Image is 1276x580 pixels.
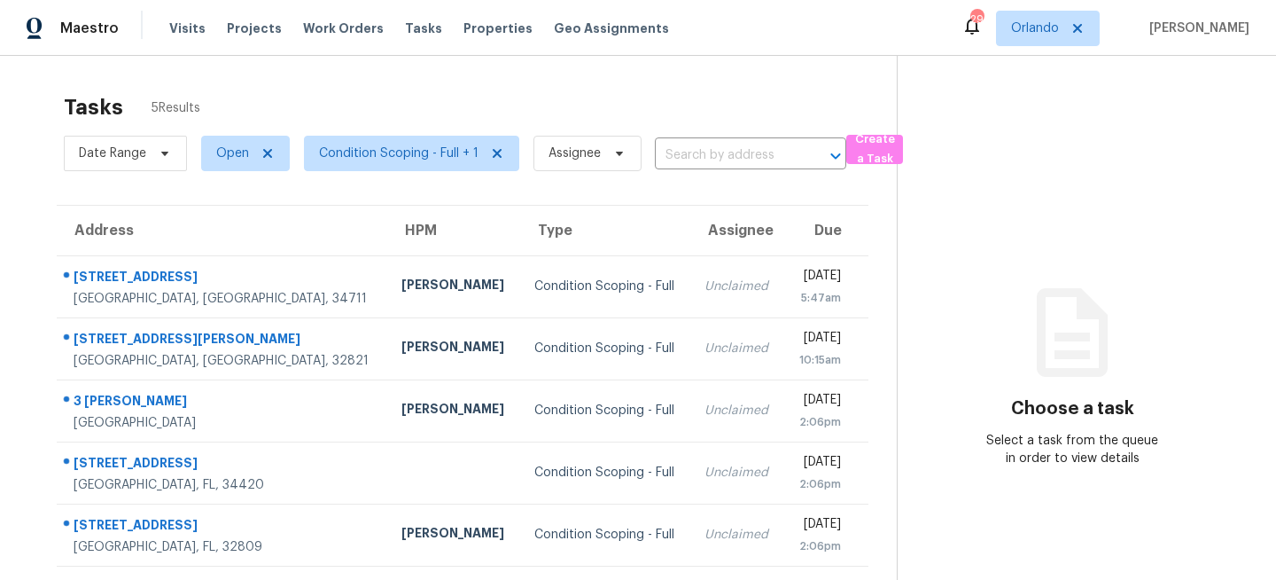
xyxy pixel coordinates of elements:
div: 2:06pm [797,537,840,555]
div: Unclaimed [704,402,769,419]
div: [GEOGRAPHIC_DATA], FL, 34420 [74,476,373,494]
span: Orlando [1011,20,1059,37]
div: 5:47am [797,289,840,307]
span: [PERSON_NAME] [1142,20,1249,37]
div: Condition Scoping - Full [534,340,676,357]
span: Geo Assignments [554,20,669,37]
h2: Tasks [64,98,123,116]
div: Unclaimed [704,340,769,357]
div: Select a task from the queue in order to view details [985,432,1161,467]
span: Work Orders [303,20,384,37]
h3: Choose a task [1011,400,1134,418]
div: [PERSON_NAME] [401,400,506,422]
span: Maestro [60,20,119,37]
div: [DATE] [797,329,840,351]
div: Unclaimed [704,526,769,544]
span: Condition Scoping - Full + 1 [319,145,478,162]
span: Properties [463,20,533,37]
th: Due [783,206,868,255]
span: Date Range [79,145,146,162]
div: 29 [970,11,983,28]
button: Create a Task [846,135,903,164]
div: 2:06pm [797,413,840,431]
span: Assignee [549,145,601,162]
div: [PERSON_NAME] [401,524,506,546]
th: Assignee [690,206,783,255]
div: Unclaimed [704,278,769,295]
th: Address [57,206,387,255]
div: 3 [PERSON_NAME] [74,392,373,414]
span: Projects [227,20,282,37]
th: Type [520,206,690,255]
div: [GEOGRAPHIC_DATA], [GEOGRAPHIC_DATA], 32821 [74,352,373,370]
span: Create a Task [855,129,894,170]
div: [DATE] [797,391,840,413]
div: [GEOGRAPHIC_DATA] [74,414,373,432]
div: 10:15am [797,351,840,369]
span: Visits [169,20,206,37]
div: Unclaimed [704,464,769,482]
div: [DATE] [797,453,840,475]
div: Condition Scoping - Full [534,402,676,419]
button: Open [823,144,848,169]
th: HPM [387,206,520,255]
div: [STREET_ADDRESS] [74,268,373,290]
div: [PERSON_NAME] [401,276,506,298]
input: Search by address [655,142,797,169]
div: [DATE] [797,267,840,289]
span: Tasks [405,22,442,35]
div: [DATE] [797,515,840,537]
div: Condition Scoping - Full [534,464,676,482]
div: 2:06pm [797,475,840,493]
div: [PERSON_NAME] [401,338,506,360]
div: [STREET_ADDRESS] [74,516,373,538]
div: [STREET_ADDRESS] [74,454,373,476]
div: Condition Scoping - Full [534,278,676,295]
div: [GEOGRAPHIC_DATA], [GEOGRAPHIC_DATA], 34711 [74,290,373,308]
div: [GEOGRAPHIC_DATA], FL, 32809 [74,538,373,556]
span: 5 Results [152,99,200,117]
div: [STREET_ADDRESS][PERSON_NAME] [74,330,373,352]
div: Condition Scoping - Full [534,526,676,544]
span: Open [216,145,249,162]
